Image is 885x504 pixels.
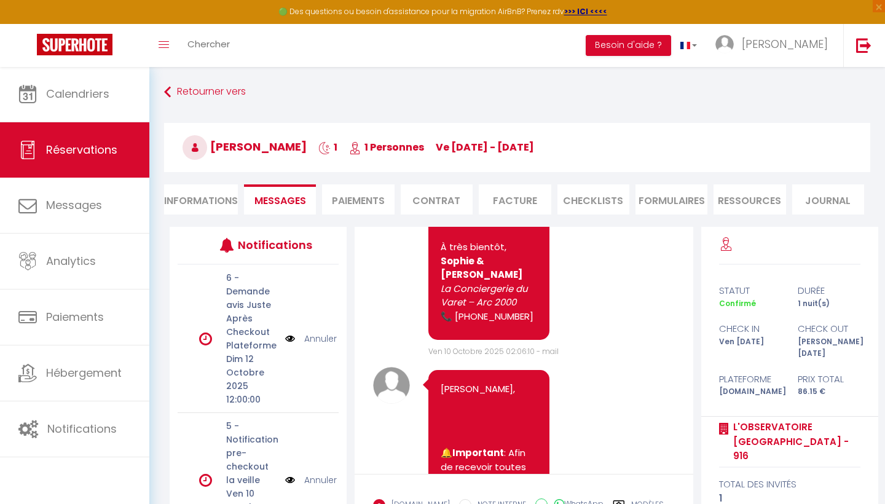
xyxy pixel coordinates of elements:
span: Notifications [47,421,117,436]
strong: Sophie & [PERSON_NAME] [441,254,522,282]
span: Messages [46,197,102,213]
p: À très bientôt, 📞 [PHONE_NUMBER] [441,240,537,323]
p: [PERSON_NAME], [441,382,537,396]
li: Contrat [401,184,473,215]
p: Dim 12 Octobre 2025 12:00:00 [226,352,277,406]
div: 86.15 € [790,386,868,398]
a: Chercher [178,24,239,67]
span: Ven 10 Octobre 2025 02:06:10 - mail [428,346,559,356]
div: Plateforme [711,372,790,387]
span: Chercher [187,37,230,50]
p: 6 - Demande avis Juste Après Checkout Plateforme [226,271,277,352]
li: Paiements [322,184,394,215]
div: Prix total [790,372,868,387]
span: [PERSON_NAME] [742,36,828,52]
p: 5 - Notification pre-checkout la veille [226,419,277,487]
li: Facture [479,184,551,215]
div: 1 nuit(s) [790,298,868,310]
h3: Notifications [238,231,305,259]
span: [PERSON_NAME] [183,139,307,154]
span: 1 Personnes [349,140,424,154]
img: NO IMAGE [285,473,295,487]
a: ... [PERSON_NAME] [706,24,843,67]
div: total des invités [719,477,861,492]
img: Super Booking [37,34,112,55]
a: >>> ICI <<<< [564,6,607,17]
div: statut [711,283,790,298]
li: FORMULAIRES [635,184,707,215]
a: Retourner vers [164,81,870,103]
li: Informations [164,184,238,215]
span: Hébergement [46,365,122,380]
a: L'observatoire [GEOGRAPHIC_DATA] - 916 [729,420,861,463]
em: La Conciergerie du Varet – Arc 2000 [441,282,530,309]
div: check in [711,321,790,336]
li: Journal [792,184,864,215]
img: avatar.png [373,367,410,404]
div: Ven [DATE] [711,336,790,360]
span: Calendriers [46,86,109,101]
button: Besoin d'aide ? [586,35,671,56]
img: logout [856,37,871,53]
span: Réservations [46,142,117,157]
span: Confirmé [719,298,756,309]
li: Ressources [714,184,785,215]
img: NO IMAGE [285,332,295,345]
span: 1 [318,140,337,154]
span: Messages [254,194,306,208]
div: [PERSON_NAME] [DATE] [790,336,868,360]
div: [DOMAIN_NAME] [711,386,790,398]
div: durée [790,283,868,298]
img: ... [715,35,734,53]
span: ve [DATE] - [DATE] [436,140,534,154]
span: Analytics [46,253,96,269]
a: Annuler [304,473,337,487]
span: Paiements [46,309,104,325]
div: check out [790,321,868,336]
strong: Important [452,446,504,459]
a: Annuler [304,332,337,345]
li: CHECKLISTS [557,184,629,215]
